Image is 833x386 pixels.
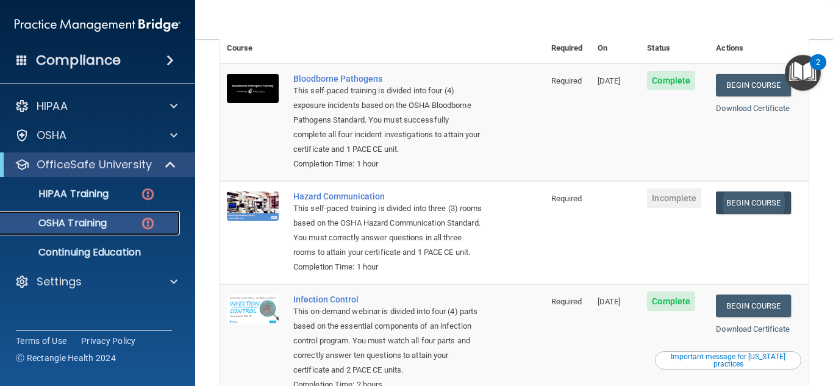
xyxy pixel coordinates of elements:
[8,246,174,259] p: Continuing Education
[544,19,590,63] th: Required
[293,84,483,157] div: This self-paced training is divided into four (4) exposure incidents based on the OSHA Bloodborne...
[15,99,177,113] a: HIPAA
[293,295,483,304] a: Infection Control
[15,128,177,143] a: OSHA
[15,274,177,289] a: Settings
[220,19,286,63] th: Course
[8,217,107,229] p: OSHA Training
[15,157,177,172] a: OfficeSafe University
[551,76,582,85] span: Required
[15,13,181,37] img: PMB logo
[16,335,66,347] a: Terms of Use
[81,335,136,347] a: Privacy Policy
[590,19,640,63] th: Expires On
[709,19,809,63] th: Actions
[293,260,483,274] div: Completion Time: 1 hour
[716,191,790,214] a: Begin Course
[647,188,701,208] span: Incomplete
[551,194,582,203] span: Required
[37,128,67,143] p: OSHA
[622,299,818,348] iframe: Drift Widget Chat Controller
[598,297,621,306] span: [DATE]
[36,52,121,69] h4: Compliance
[140,216,156,231] img: danger-circle.6113f641.png
[37,99,68,113] p: HIPAA
[16,352,116,364] span: Ⓒ Rectangle Health 2024
[598,76,621,85] span: [DATE]
[716,104,790,113] a: Download Certificate
[37,274,82,289] p: Settings
[655,351,801,370] button: Read this if you are a dental practitioner in the state of CA
[293,74,483,84] a: Bloodborne Pathogens
[647,71,695,90] span: Complete
[640,19,709,63] th: Status
[8,188,109,200] p: HIPAA Training
[37,157,152,172] p: OfficeSafe University
[785,55,821,91] button: Open Resource Center, 2 new notifications
[293,304,483,377] div: This on-demand webinar is divided into four (4) parts based on the essential components of an inf...
[716,295,790,317] a: Begin Course
[716,74,790,96] a: Begin Course
[293,157,483,171] div: Completion Time: 1 hour
[293,191,483,201] a: Hazard Communication
[816,62,820,78] div: 2
[293,201,483,260] div: This self-paced training is divided into three (3) rooms based on the OSHA Hazard Communication S...
[140,187,156,202] img: danger-circle.6113f641.png
[657,353,799,368] div: Important message for [US_STATE] practices
[647,291,695,311] span: Complete
[551,297,582,306] span: Required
